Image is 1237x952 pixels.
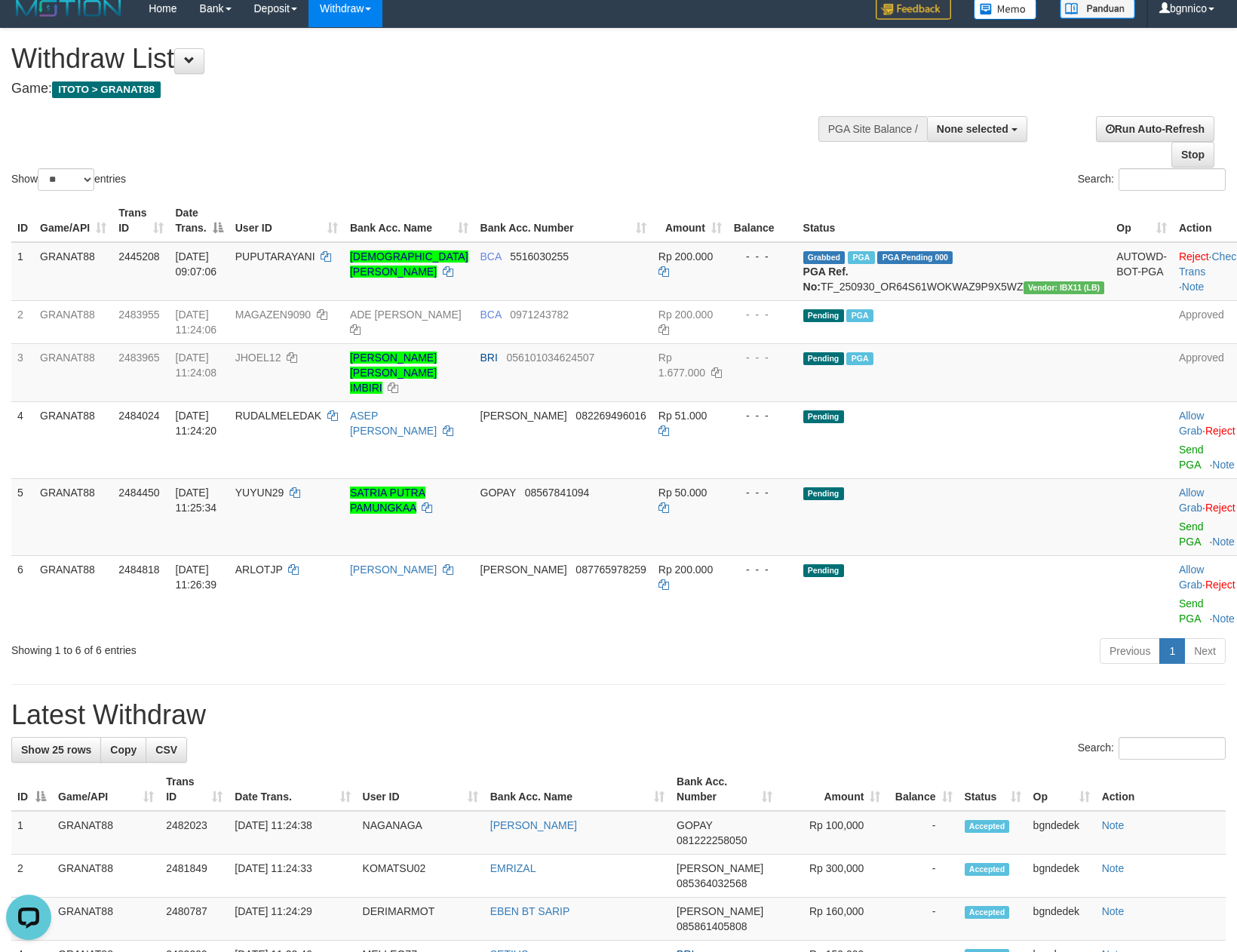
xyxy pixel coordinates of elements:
span: GOPAY [480,487,516,499]
td: AUTOWD-BOT-PGA [1110,242,1173,301]
th: Op: activate to sort column ascending [1110,199,1173,242]
span: Copy 085861405808 to clipboard [677,920,747,932]
a: 1 [1159,638,1185,664]
span: 2445208 [118,250,160,263]
label: Search: [1078,168,1226,191]
a: ASEP [PERSON_NAME] [350,410,437,437]
th: Game/API: activate to sort column ascending [52,768,160,811]
td: [DATE] 11:24:38 [229,811,356,855]
div: PGA Site Balance / [818,116,927,142]
span: Rp 200.000 [658,250,713,263]
span: · [1179,564,1205,591]
td: GRANAT88 [52,898,160,941]
a: Send PGA [1179,444,1204,471]
a: Run Auto-Refresh [1096,116,1214,142]
span: 2483965 [118,352,160,364]
td: Rp 100,000 [778,811,886,855]
div: - - - [734,562,791,577]
td: 6 [11,555,34,632]
span: Pending [803,309,844,322]
div: - - - [734,485,791,500]
span: [DATE] 11:25:34 [176,487,217,514]
span: Rp 1.677.000 [658,352,705,379]
td: TF_250930_OR64S61WOKWAZ9P9X5WZ [797,242,1111,301]
span: BCA [480,250,502,263]
span: PUPUTARAYANI [235,250,315,263]
span: · [1179,487,1205,514]
a: [PERSON_NAME] [350,564,437,576]
span: [PERSON_NAME] [480,564,567,576]
span: [PERSON_NAME] [480,410,567,422]
td: 1 [11,242,34,301]
span: [PERSON_NAME] [677,862,763,874]
th: Trans ID: activate to sort column ascending [160,768,229,811]
th: Bank Acc. Number: activate to sort column ascending [671,768,778,811]
h1: Withdraw List [11,44,809,74]
span: None selected [937,123,1008,135]
span: Accepted [965,863,1010,876]
td: bgndedek [1027,811,1096,855]
a: Note [1182,281,1205,293]
th: Trans ID: activate to sort column ascending [112,199,169,242]
a: Note [1212,613,1235,625]
a: CSV [146,737,187,763]
a: Note [1212,459,1235,471]
span: Pending [803,352,844,365]
th: ID [11,199,34,242]
a: EBEN BT SARIP [490,905,570,917]
td: GRANAT88 [34,343,112,401]
button: Open LiveChat chat widget [6,6,51,51]
span: BCA [480,309,502,321]
span: [DATE] 11:24:20 [176,410,217,437]
th: Balance [728,199,797,242]
td: GRANAT88 [52,811,160,855]
a: Allow Grab [1179,410,1204,437]
span: [PERSON_NAME] [677,905,763,917]
span: MAGAZEN9090 [235,309,311,321]
span: Rp 51.000 [658,410,708,422]
th: Bank Acc. Number: activate to sort column ascending [474,199,652,242]
span: 2484450 [118,487,160,499]
a: SATRIA PUTRA PAMUNGKAA [350,487,425,514]
span: Copy 082269496016 to clipboard [576,410,646,422]
span: Pending [803,410,844,423]
span: JHOEL12 [235,352,281,364]
span: Copy 0971243782 to clipboard [510,309,569,321]
th: User ID: activate to sort column ascending [229,199,344,242]
span: 2483955 [118,309,160,321]
h4: Game: [11,81,809,97]
a: [PERSON_NAME] [PERSON_NAME] IMBIRI [350,352,437,394]
label: Search: [1078,737,1226,760]
th: Date Trans.: activate to sort column ascending [229,768,356,811]
div: - - - [734,408,791,423]
td: [DATE] 11:24:29 [229,898,356,941]
td: GRANAT88 [34,300,112,343]
a: Reject [1179,250,1209,263]
td: 3 [11,343,34,401]
label: Show entries [11,168,126,191]
td: GRANAT88 [34,401,112,478]
span: 2484024 [118,410,160,422]
span: Marked by bgndany [848,251,874,264]
a: Note [1102,862,1125,874]
div: Showing 1 to 6 of 6 entries [11,637,504,658]
div: - - - [734,307,791,322]
a: Reject [1205,579,1235,591]
span: Marked by bgndany [846,309,873,322]
td: 2481849 [160,855,229,898]
th: Op: activate to sort column ascending [1027,768,1096,811]
a: Reject [1205,425,1235,437]
a: Note [1212,536,1235,548]
b: PGA Ref. No: [803,266,849,293]
td: [DATE] 11:24:33 [229,855,356,898]
span: [DATE] 09:07:06 [176,250,217,278]
td: GRANAT88 [34,555,112,632]
td: 2 [11,300,34,343]
td: Rp 160,000 [778,898,886,941]
a: Copy [100,737,146,763]
span: Copy 081222258050 to clipboard [677,834,747,846]
div: - - - [734,249,791,264]
span: CSV [155,744,177,756]
a: Send PGA [1179,597,1204,625]
span: Rp 50.000 [658,487,708,499]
